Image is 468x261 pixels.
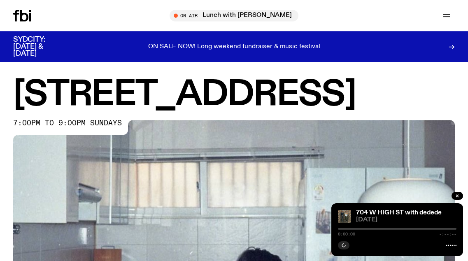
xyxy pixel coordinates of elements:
span: 0:00:00 [338,232,355,236]
a: 704 W HIGH ST with dedede [356,209,442,216]
span: [DATE] [356,217,456,223]
p: ON SALE NOW! Long weekend fundraiser & music festival [148,43,320,51]
span: 7:00pm to 9:00pm sundays [13,120,122,127]
span: -:--:-- [439,232,456,236]
h3: SYDCITY: [DATE] & [DATE] [13,36,66,57]
h1: [STREET_ADDRESS] [13,78,455,112]
button: On AirLunch with [PERSON_NAME] [170,10,298,21]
